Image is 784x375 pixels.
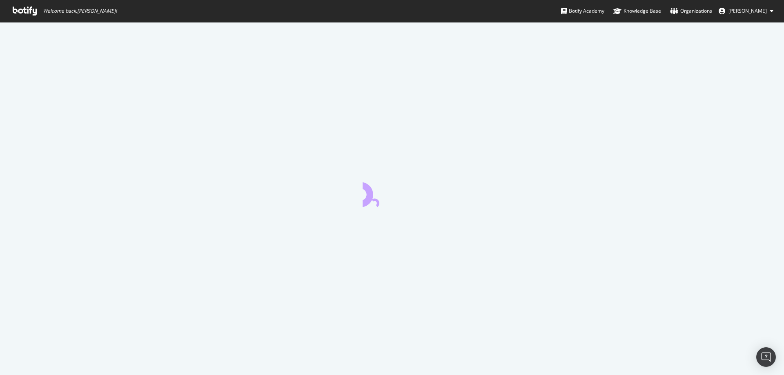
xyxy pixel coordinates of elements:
[613,7,661,15] div: Knowledge Base
[728,7,767,14] span: Romain Lemenorel
[43,8,117,14] span: Welcome back, [PERSON_NAME] !
[756,347,776,367] div: Open Intercom Messenger
[712,4,780,18] button: [PERSON_NAME]
[561,7,604,15] div: Botify Academy
[670,7,712,15] div: Organizations
[363,178,421,207] div: animation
